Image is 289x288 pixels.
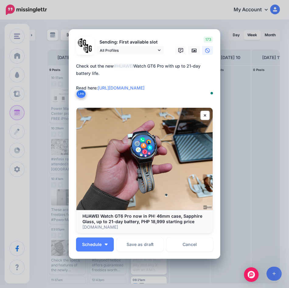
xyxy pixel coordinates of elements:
[76,62,216,92] div: Check out the new Watch GT6 Pro with up to 21-day battery life. Read here:
[166,237,213,251] a: Cancel
[76,108,213,210] img: HUAWEI Watch GT6 Pro now in PH: 46mm case, Sapphire Glass, up to 21-day battery, PHP 18,999 start...
[76,237,114,251] button: Schedule
[76,89,86,98] button: Link
[82,242,102,247] span: Schedule
[82,213,202,224] b: HUAWEI Watch GT6 Pro now in PH: 46mm case, Sapphire Glass, up to 21-day battery, PHP 18,999 start...
[82,224,207,230] p: [DOMAIN_NAME]
[204,37,213,43] span: 173
[97,46,164,55] a: All Profiles
[97,39,164,46] p: Sending: First available slot
[117,237,163,251] button: Save as draft
[105,244,108,245] img: arrow-down-white.png
[78,38,87,47] img: 353459792_649996473822713_4483302954317148903_n-bsa138318.png
[76,62,216,99] textarea: To enrich screen reader interactions, please activate Accessibility in Grammarly extension settings
[100,47,156,54] span: All Profiles
[84,44,92,53] img: JT5sWCfR-79925.png
[244,267,259,282] div: Open Intercom Messenger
